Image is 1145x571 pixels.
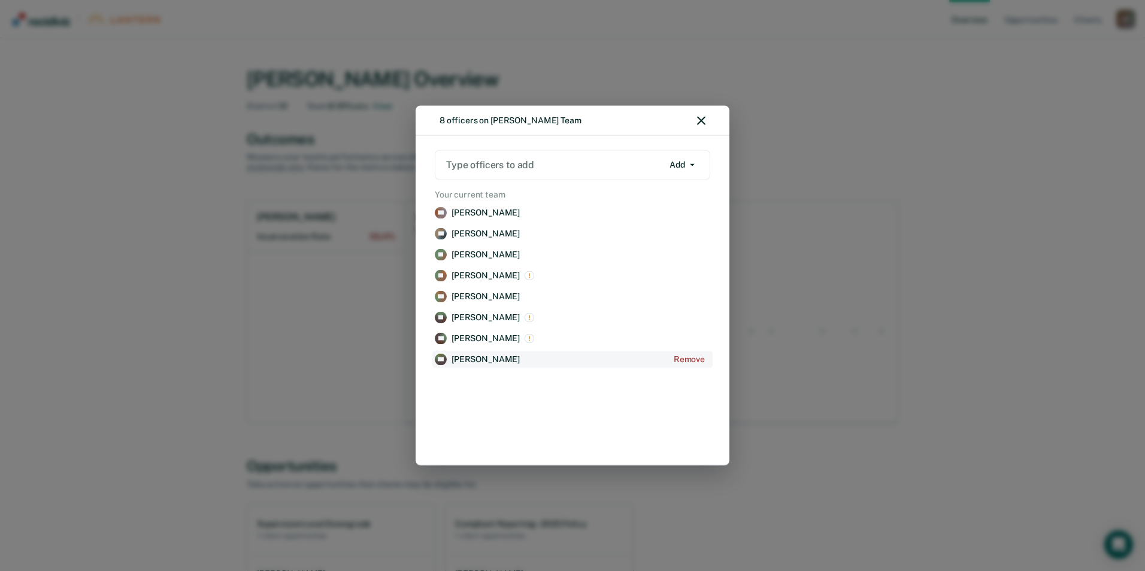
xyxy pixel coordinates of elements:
[432,247,713,263] a: View supervision staff details for Jamie Harkleroad
[452,333,520,344] p: [PERSON_NAME]
[452,354,520,365] p: [PERSON_NAME]
[432,226,713,242] a: View supervision staff details for Patrick Cain
[432,268,713,284] a: View supervision staff details for Amberlynn Jackson
[452,208,520,218] p: [PERSON_NAME]
[432,189,713,199] h2: Your current team
[432,351,713,367] a: View supervision staff details for Mattie Rasnake
[525,313,534,323] img: This is an excluded officer
[432,330,713,347] a: View supervision staff details for Carlos Payne
[452,250,520,260] p: [PERSON_NAME]
[525,334,534,344] img: This is an excluded officer
[525,271,534,281] img: This is an excluded officer
[452,229,520,239] p: [PERSON_NAME]
[440,116,581,126] div: 8 officers on [PERSON_NAME] Team
[452,271,520,281] p: [PERSON_NAME]
[432,205,713,221] a: View supervision staff details for Cynthia Brooks
[668,351,710,367] button: Add Mattie Rasnake to the list of officers to remove from David Tankersley's team.
[432,309,713,326] a: View supervision staff details for Jimmy O'Daniel
[664,155,700,174] button: Add
[432,288,713,305] a: View supervision staff details for Laura Mcconnell
[452,312,520,323] p: [PERSON_NAME]
[452,291,520,302] p: [PERSON_NAME]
